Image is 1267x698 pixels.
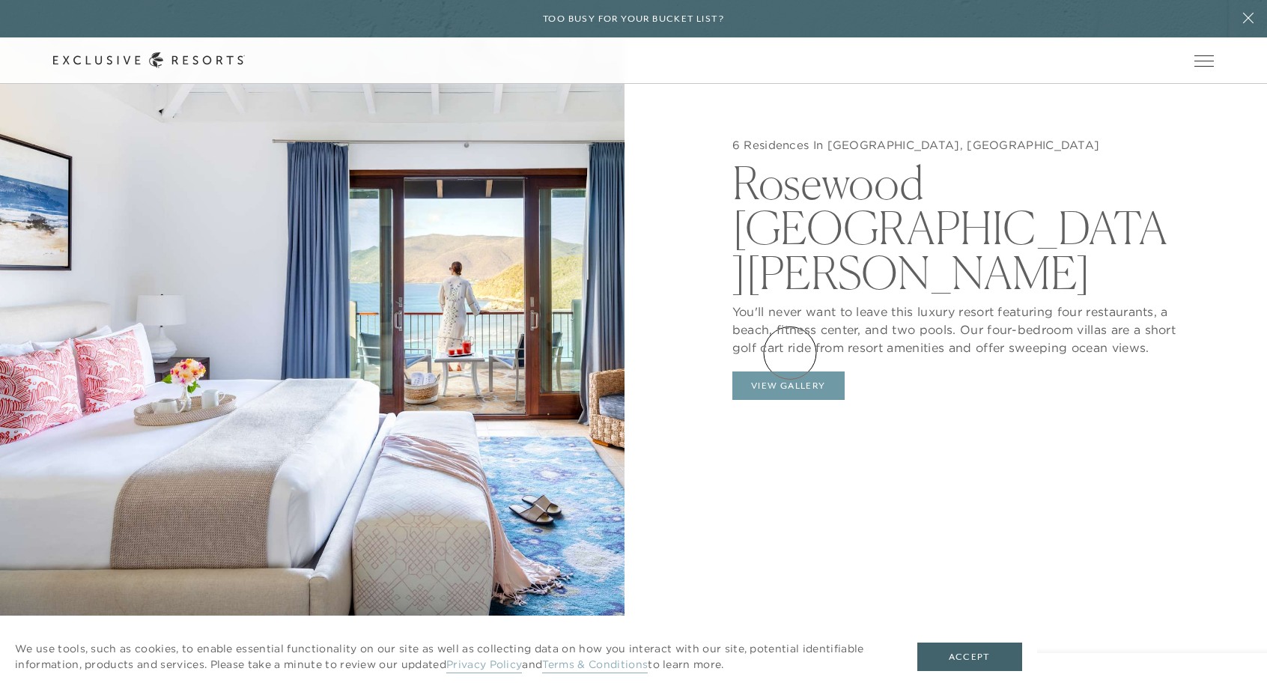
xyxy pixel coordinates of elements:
[917,643,1022,671] button: Accept
[1194,55,1214,66] button: Open navigation
[732,295,1178,356] p: You'll never want to leave this luxury resort featuring four restaurants, a beach, fitness center...
[732,138,1178,153] h5: 6 Residences In [GEOGRAPHIC_DATA], [GEOGRAPHIC_DATA]
[732,371,845,400] button: View Gallery
[732,153,1178,295] h2: Rosewood [GEOGRAPHIC_DATA][PERSON_NAME]
[542,658,648,673] a: Terms & Conditions
[543,12,724,26] h6: Too busy for your bucket list?
[15,641,887,673] p: We use tools, such as cookies, to enable essential functionality on our site as well as collectin...
[446,658,522,673] a: Privacy Policy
